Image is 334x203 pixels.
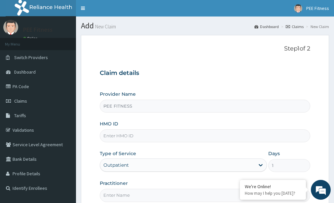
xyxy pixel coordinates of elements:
label: Practitioner [100,180,128,186]
img: User Image [294,4,302,13]
a: Dashboard [254,24,279,29]
p: Step 1 of 2 [100,45,310,52]
p: How may I help you today? [245,190,301,196]
span: Claims [14,98,27,104]
span: PEE Fitness [306,5,329,11]
img: User Image [3,20,18,35]
p: PEE Fitness [23,27,53,33]
span: Dashboard [14,69,36,75]
span: Tariffs [14,113,26,118]
h1: Add [81,21,329,30]
span: Switch Providers [14,54,48,60]
h3: Claim details [100,70,310,77]
small: New Claim [94,24,116,29]
label: Provider Name [100,91,136,97]
label: HMO ID [100,120,118,127]
div: We're Online! [245,184,301,189]
label: Type of Service [100,150,136,157]
input: Enter HMO ID [100,129,310,142]
a: Claims [286,24,304,29]
label: Days [268,150,280,157]
a: Online [23,36,39,41]
input: Enter Name [100,189,310,202]
li: New Claim [304,24,329,29]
